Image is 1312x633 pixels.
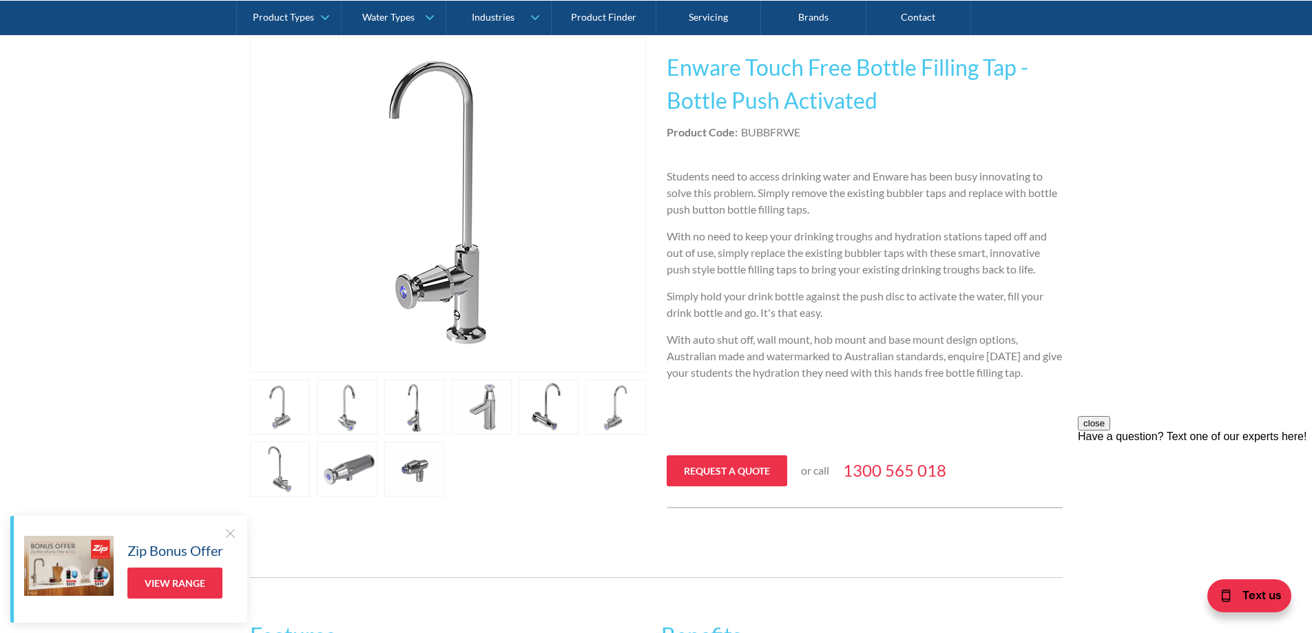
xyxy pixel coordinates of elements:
img: Zip Bonus Offer [24,536,114,596]
a: Request a quote [667,455,787,486]
a: open lightbox [585,380,646,435]
a: open lightbox [451,380,512,435]
a: 1300 565 018 [843,458,946,483]
p: or call [801,462,829,479]
h5: Zip Bonus Offer [127,540,223,561]
div: Water Types [362,11,415,23]
a: open lightbox [384,442,445,497]
div: BUBBFRWE [741,124,800,141]
p: With auto shut off, wall mount, hob mount and base mount design options, Australian made and wate... [667,331,1063,381]
a: open lightbox [317,380,377,435]
p: ‍ [667,418,1063,435]
h1: Enware Touch Free Bottle Filling Tap - Bottle Push Activated [667,51,1063,117]
strong: Product Code: [667,125,738,138]
img: Enware Touch Free Bottle Filling Tap - Bottle Push Activated [281,38,615,372]
a: open lightbox [250,442,311,497]
a: open lightbox [519,380,579,435]
p: Simply hold your drink bottle against the push disc to activate the water, fill your drink bottle... [667,288,1063,321]
p: With no need to keep your drinking troughs and hydration stations taped off and out of use, simpl... [667,228,1063,278]
iframe: podium webchat widget bubble [1202,564,1312,633]
a: open lightbox [250,37,646,373]
a: open lightbox [250,380,311,435]
div: Industries [472,11,514,23]
div: Product Types [253,11,314,23]
p: Students need to access drinking water and Enware has been busy innovating to solve this problem.... [667,168,1063,218]
p: ‍ [667,391,1063,408]
iframe: podium webchat widget prompt [1078,416,1312,581]
a: View Range [127,568,222,599]
a: open lightbox [317,442,377,497]
a: open lightbox [384,380,445,435]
